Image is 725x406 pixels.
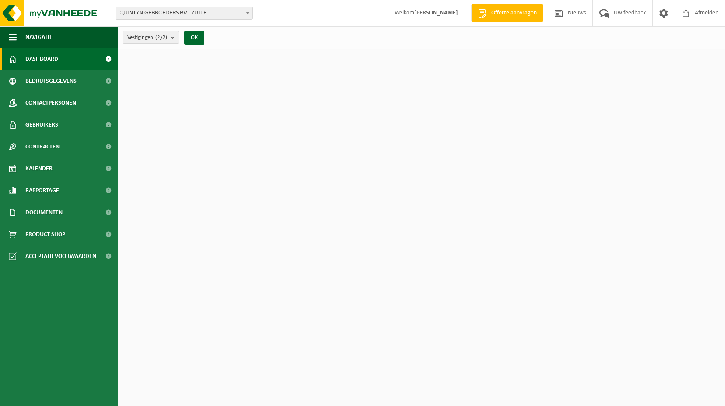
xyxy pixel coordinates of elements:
[414,10,458,16] strong: [PERSON_NAME]
[116,7,253,20] span: QUINTYN GEBROEDERS BV - ZULTE
[25,158,53,180] span: Kalender
[489,9,539,18] span: Offerte aanvragen
[25,92,76,114] span: Contactpersonen
[116,7,252,19] span: QUINTYN GEBROEDERS BV - ZULTE
[25,70,77,92] span: Bedrijfsgegevens
[25,26,53,48] span: Navigatie
[471,4,543,22] a: Offerte aanvragen
[155,35,167,40] count: (2/2)
[25,180,59,201] span: Rapportage
[25,136,60,158] span: Contracten
[25,201,63,223] span: Documenten
[25,48,58,70] span: Dashboard
[184,31,204,45] button: OK
[25,245,96,267] span: Acceptatievoorwaarden
[123,31,179,44] button: Vestigingen(2/2)
[25,223,65,245] span: Product Shop
[25,114,58,136] span: Gebruikers
[127,31,167,44] span: Vestigingen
